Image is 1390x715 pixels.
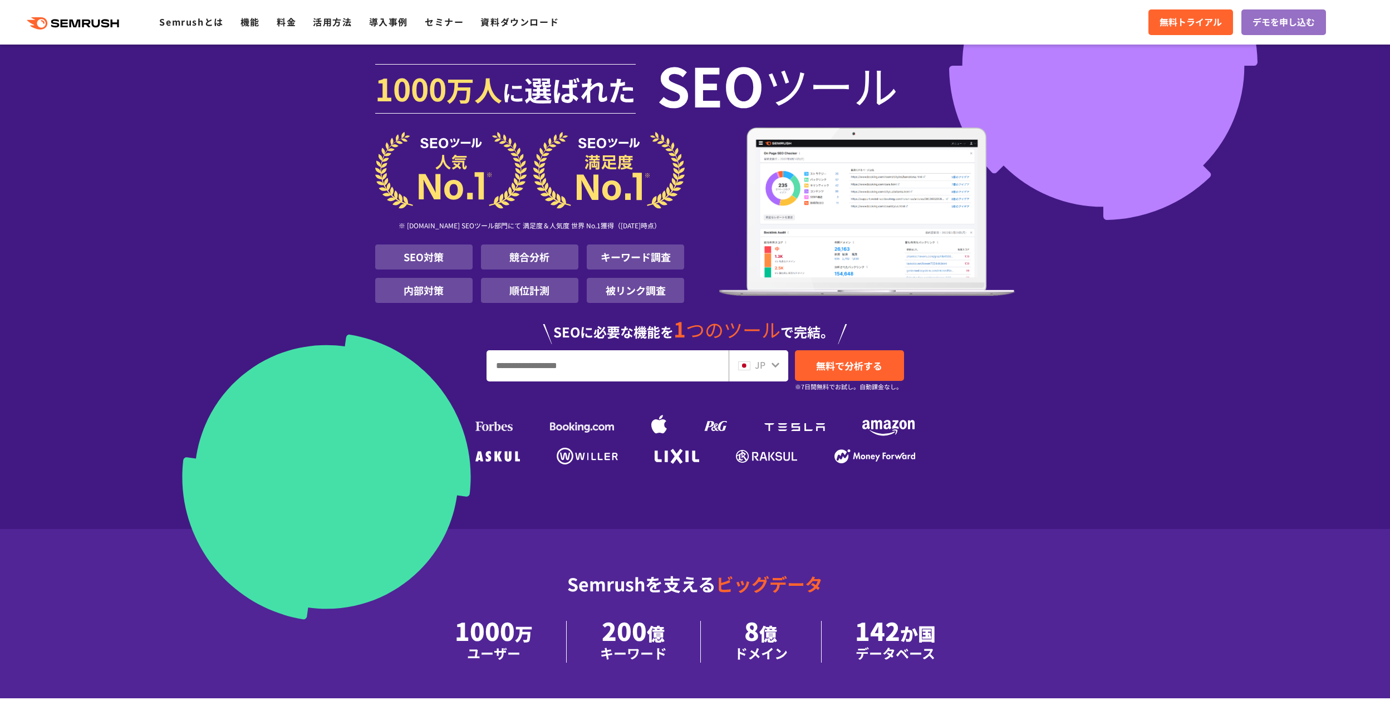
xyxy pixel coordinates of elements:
span: デモを申し込む [1253,15,1315,30]
li: 内部対策 [375,278,473,303]
span: 1000 [375,66,446,110]
div: Semrushを支える [375,565,1015,621]
span: ツール [764,62,898,107]
a: 導入事例 [369,15,408,28]
li: 被リンク調査 [587,278,684,303]
li: 200 [567,621,701,663]
span: 万人 [446,69,502,109]
a: デモを申し込む [1241,9,1326,35]
input: URL、キーワードを入力してください [487,351,728,381]
span: 無料トライアル [1160,15,1222,30]
a: 機能 [240,15,260,28]
li: 8 [701,621,822,663]
a: セミナー [425,15,464,28]
li: SEO対策 [375,244,473,270]
a: 無料で分析する [795,350,904,381]
span: 億 [647,620,665,646]
span: か国 [900,620,936,646]
span: 1 [674,314,686,344]
span: 億 [759,620,777,646]
span: 選ばれた [524,69,636,109]
li: 142 [822,621,969,663]
span: JP [755,358,765,371]
span: に [502,76,524,108]
small: ※7日間無料でお試し。自動課金なし。 [795,381,902,392]
a: 活用方法 [313,15,352,28]
a: 無料トライアル [1148,9,1233,35]
a: 資料ダウンロード [480,15,559,28]
a: Semrushとは [159,15,223,28]
a: 料金 [277,15,296,28]
span: 無料で分析する [816,359,882,373]
div: キーワード [600,643,667,663]
li: キーワード調査 [587,244,684,270]
div: ※ [DOMAIN_NAME] SEOツール部門にて 満足度＆人気度 世界 No.1獲得（[DATE]時点） [375,209,685,244]
div: データベース [855,643,936,663]
span: で完結。 [780,322,834,341]
div: SEOに必要な機能を [375,307,1015,344]
span: ビッグデータ [716,571,823,596]
span: つのツール [686,316,780,343]
li: 競合分析 [481,244,578,270]
div: ドメイン [734,643,788,663]
span: SEO [657,62,764,107]
li: 順位計測 [481,278,578,303]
